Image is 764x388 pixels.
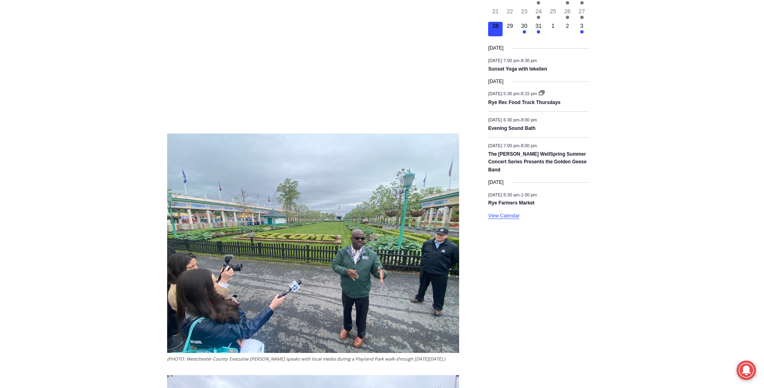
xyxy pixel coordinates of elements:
div: "At the 10am stand-up meeting, each intern gets a chance to take [PERSON_NAME] and the other inte... [203,0,381,78]
em: Has events [580,16,584,19]
span: [DATE] 5:30 pm [488,91,519,96]
a: Open Tues. - Sun. [PHONE_NUMBER] [0,81,81,100]
a: Sunset Yoga with Iekelien [488,66,547,73]
span: [DATE] 6:30 pm [488,117,519,122]
span: 8:00 pm [521,117,537,122]
em: Has events [537,30,540,33]
time: - [488,91,538,96]
a: The [PERSON_NAME] WellSpring Summer Concert Series Presents the Golden Geese Band [488,151,586,173]
time: 22 [507,8,513,15]
time: 28 [492,23,499,29]
time: 27 [579,8,585,15]
img: (PHOTO: Westchester County Executive Ken Jenkins speaks with local media during a Playland Park w... [167,134,459,353]
em: Has events [580,1,584,4]
em: Has events [566,1,569,4]
time: 1 [551,23,555,29]
time: 24 [536,8,542,15]
span: 1:00 pm [521,192,537,197]
em: Has events [523,30,526,33]
time: 21 [492,8,499,15]
button: 24 Has events [532,7,546,22]
button: 21 [488,7,503,22]
span: [DATE] 7:00 pm [488,143,519,148]
button: 31 Has events [532,22,546,36]
div: Serving [GEOGRAPHIC_DATA] Since [DATE] [53,15,199,22]
a: Rye Rec Food Truck Thursdays [488,100,560,106]
span: [DATE] 8:30 am [488,192,519,197]
time: 26 [564,8,571,15]
button: 29 [503,22,517,36]
span: 8:00 pm [521,143,537,148]
a: Evening Sound Bath [488,125,535,132]
em: Has events [580,30,584,33]
time: 30 [521,23,528,29]
em: Has events [566,16,569,19]
time: [DATE] [488,44,503,52]
time: - [488,117,537,122]
a: Rye Farmers Market [488,200,534,207]
time: [DATE] [488,179,503,186]
button: 2 [560,22,575,36]
span: Intern @ [DOMAIN_NAME] [211,80,373,98]
time: 2 [566,23,569,29]
time: 25 [550,8,556,15]
time: 23 [521,8,528,15]
h4: Book [PERSON_NAME]'s Good Humor for Your Event [245,8,280,31]
img: s_800_809a2aa2-bb6e-4add-8b5e-749ad0704c34.jpeg [195,0,243,37]
span: 8:30 pm [521,58,537,63]
time: - [488,192,537,197]
time: - [488,58,537,63]
button: 3 Has events [575,22,589,36]
a: Book [PERSON_NAME]'s Good Humor for Your Event [239,2,291,37]
button: 28 [488,22,503,36]
a: Intern @ [DOMAIN_NAME] [194,78,390,100]
span: Open Tues. - Sun. [PHONE_NUMBER] [2,83,79,114]
time: 29 [507,23,513,29]
span: 8:15 pm [521,91,537,96]
button: 30 Has events [517,22,532,36]
button: 1 [546,22,560,36]
time: [DATE] [488,78,503,86]
button: 22 [503,7,517,22]
button: 23 [517,7,532,22]
span: [DATE] 7:00 pm [488,58,519,63]
button: 25 [546,7,560,22]
a: View Calendar [488,213,520,219]
em: Has events [537,1,540,4]
button: 27 Has events [575,7,589,22]
div: "...watching a master [PERSON_NAME] chef prepare an omakase meal is fascinating dinner theater an... [83,50,114,96]
figcaption: (PHOTO: Westchester County Executive [PERSON_NAME] speaks with local media during a Playland Park... [167,355,459,363]
em: Has events [537,16,540,19]
button: 26 Has events [560,7,575,22]
time: 3 [580,23,584,29]
time: 31 [536,23,542,29]
time: - [488,143,537,148]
